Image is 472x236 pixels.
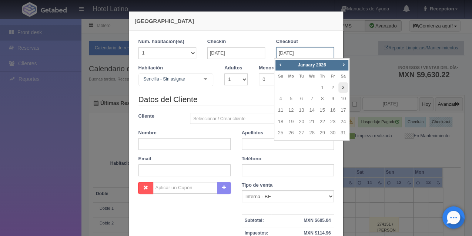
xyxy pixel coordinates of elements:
[307,128,317,138] a: 28
[298,62,315,68] span: January
[318,105,327,116] a: 15
[276,60,284,69] a: Prev
[286,105,296,116] a: 12
[307,105,317,116] a: 14
[307,117,317,127] a: 21
[153,182,217,194] input: Aplicar un Cupón
[309,74,315,78] span: Wednesday
[307,94,317,104] a: 7
[224,65,242,72] label: Adultos
[328,117,338,127] a: 23
[297,117,306,127] a: 20
[297,105,306,116] a: 13
[259,65,278,72] label: Menores
[276,105,285,116] a: 11
[286,117,296,127] a: 19
[341,74,345,78] span: Saturday
[133,113,185,120] label: Cliente
[299,74,304,78] span: Tuesday
[318,94,327,104] a: 8
[297,128,306,138] a: 27
[138,38,184,45] label: Núm. habitación(es)
[138,155,151,163] label: Email
[138,65,163,72] label: Habitación
[328,94,338,104] a: 9
[318,82,327,93] a: 1
[331,74,335,78] span: Friday
[328,82,338,93] a: 2
[304,230,331,236] strong: MXN $114.96
[190,113,334,124] a: Seleccionar / Crear cliente
[338,105,348,116] a: 17
[135,17,338,25] h4: [GEOGRAPHIC_DATA]
[316,62,326,68] span: 2026
[328,105,338,116] a: 16
[278,74,283,78] span: Sunday
[318,128,327,138] a: 29
[286,94,296,104] a: 5
[276,128,285,138] a: 25
[339,60,348,69] a: Next
[242,182,273,189] label: Tipo de venta
[277,62,283,68] span: Prev
[328,128,338,138] a: 30
[138,130,157,137] label: Nombre
[276,94,285,104] a: 4
[286,128,296,138] a: 26
[242,155,261,163] label: Teléfono
[142,75,198,83] span: Sencilla - Sin asignar
[193,113,324,124] span: Seleccionar / Crear cliente
[138,94,334,105] legend: Datos del Cliente
[242,130,264,137] label: Apellidos
[318,117,327,127] a: 22
[207,38,226,45] label: Checkin
[338,82,348,93] a: 3
[276,38,298,45] label: Checkout
[276,117,285,127] a: 18
[341,62,347,68] span: Next
[242,214,271,227] th: Subtotal:
[276,47,334,59] input: DD-MM-AAAA
[320,74,325,78] span: Thursday
[338,128,348,138] a: 31
[304,218,331,223] strong: MXN $605.04
[297,94,306,104] a: 6
[207,47,265,59] input: DD-MM-AAAA
[338,94,348,104] a: 10
[338,117,348,127] a: 24
[288,74,294,78] span: Monday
